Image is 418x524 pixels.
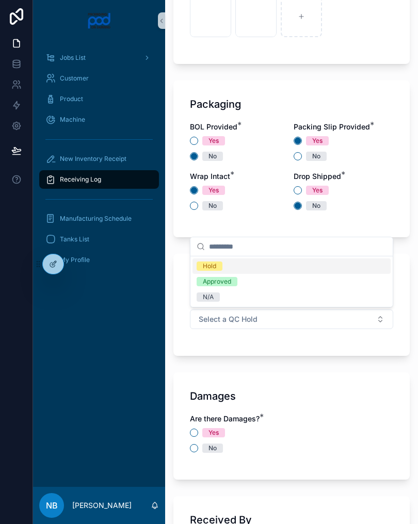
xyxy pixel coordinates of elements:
[208,152,217,161] div: No
[208,201,217,210] div: No
[60,215,132,223] span: Manufacturing Schedule
[294,122,370,131] span: Packing Slip Provided
[39,150,159,168] a: New Inventory Receipt
[190,389,236,403] h1: Damages
[190,256,393,307] div: Suggestions
[294,172,341,181] span: Drop Shipped
[33,41,165,283] div: scrollable content
[312,152,320,161] div: No
[203,292,214,302] div: N/A
[60,95,83,103] span: Product
[60,54,86,62] span: Jobs List
[39,251,159,269] a: My Profile
[190,414,260,423] span: Are there Damages?
[60,116,85,124] span: Machine
[208,186,219,195] div: Yes
[203,261,216,271] div: Hold
[312,186,323,195] div: Yes
[60,74,89,83] span: Customer
[312,201,320,210] div: No
[190,172,230,181] span: Wrap Intact
[190,97,241,111] h1: Packaging
[60,235,89,243] span: Tanks List
[39,230,159,249] a: Tanks List
[46,499,58,512] span: NB
[208,428,219,437] div: Yes
[208,136,219,145] div: Yes
[208,444,217,453] div: No
[190,122,237,131] span: BOL Provided
[39,209,159,228] a: Manufacturing Schedule
[39,90,159,108] a: Product
[39,170,159,189] a: Receiving Log
[60,256,90,264] span: My Profile
[312,136,323,145] div: Yes
[72,500,132,511] p: [PERSON_NAME]
[190,309,393,329] button: Select Button
[60,155,126,163] span: New Inventory Receipt
[87,12,111,29] img: App logo
[199,314,258,324] span: Select a QC Hold
[60,175,101,184] span: Receiving Log
[39,69,159,88] a: Customer
[203,277,231,286] div: Approved
[39,48,159,67] a: Jobs List
[39,110,159,129] a: Machine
